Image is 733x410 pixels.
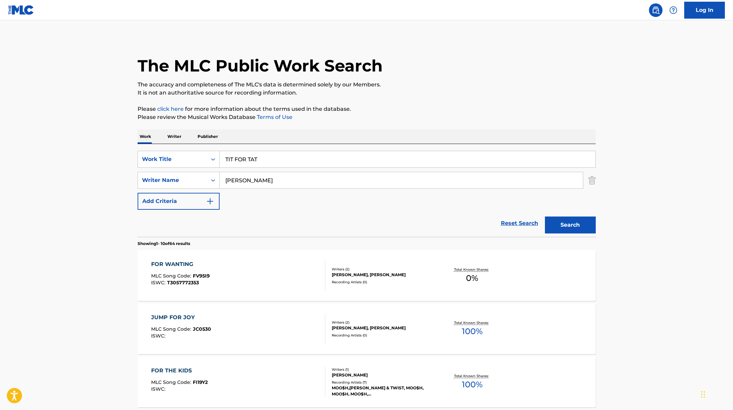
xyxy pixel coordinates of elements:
[454,320,490,325] p: Total Known Shares:
[138,105,596,113] p: Please for more information about the terms used in the database.
[701,384,705,405] div: Drag
[151,280,167,286] span: ISWC :
[462,378,483,391] span: 100 %
[545,217,596,233] button: Search
[332,372,434,378] div: [PERSON_NAME]
[138,56,383,76] h1: The MLC Public Work Search
[138,250,596,301] a: FOR WANTINGMLC Song Code:FV95I9ISWC:T3057772353Writers (2)[PERSON_NAME], [PERSON_NAME]Recording A...
[332,280,434,285] div: Recording Artists ( 0 )
[193,326,211,332] span: JC0530
[332,272,434,278] div: [PERSON_NAME], [PERSON_NAME]
[138,89,596,97] p: It is not an authoritative source for recording information.
[332,385,434,397] div: MOO$H,[PERSON_NAME] & TWIST, MOO$H, MOO$H, MOO$H, [PERSON_NAME];MOO$H;TWIST
[588,172,596,189] img: Delete Criterion
[667,3,680,17] div: Help
[206,197,214,205] img: 9d2ae6d4665cec9f34b9.svg
[138,81,596,89] p: The accuracy and completeness of The MLC's data is determined solely by our Members.
[332,320,434,325] div: Writers ( 2 )
[196,129,220,144] p: Publisher
[497,216,542,231] a: Reset Search
[151,313,211,322] div: JUMP FOR JOY
[138,113,596,121] p: Please review the Musical Works Database
[151,260,210,268] div: FOR WANTING
[332,367,434,372] div: Writers ( 1 )
[332,380,434,385] div: Recording Artists ( 7 )
[699,377,733,410] iframe: Chat Widget
[462,325,483,337] span: 100 %
[157,106,184,112] a: click here
[332,333,434,338] div: Recording Artists ( 0 )
[151,386,167,392] span: ISWC :
[151,367,208,375] div: FOR THE KIDS
[142,155,203,163] div: Work Title
[138,303,596,354] a: JUMP FOR JOYMLC Song Code:JC0530ISWC:Writers (2)[PERSON_NAME], [PERSON_NAME]Recording Artists (0)...
[8,5,34,15] img: MLC Logo
[165,129,183,144] p: Writer
[454,373,490,378] p: Total Known Shares:
[332,325,434,331] div: [PERSON_NAME], [PERSON_NAME]
[193,379,208,385] span: FI19Y2
[138,129,153,144] p: Work
[138,193,220,210] button: Add Criteria
[669,6,677,14] img: help
[649,3,663,17] a: Public Search
[151,273,193,279] span: MLC Song Code :
[684,2,725,19] a: Log In
[151,379,193,385] span: MLC Song Code :
[138,356,596,407] a: FOR THE KIDSMLC Song Code:FI19Y2ISWC:Writers (1)[PERSON_NAME]Recording Artists (7)MOO$H,[PERSON_N...
[454,267,490,272] p: Total Known Shares:
[138,241,190,247] p: Showing 1 - 10 of 64 results
[256,114,292,120] a: Terms of Use
[652,6,660,14] img: search
[151,333,167,339] span: ISWC :
[167,280,199,286] span: T3057772353
[466,272,478,284] span: 0 %
[138,151,596,237] form: Search Form
[142,176,203,184] div: Writer Name
[332,267,434,272] div: Writers ( 2 )
[193,273,210,279] span: FV95I9
[151,326,193,332] span: MLC Song Code :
